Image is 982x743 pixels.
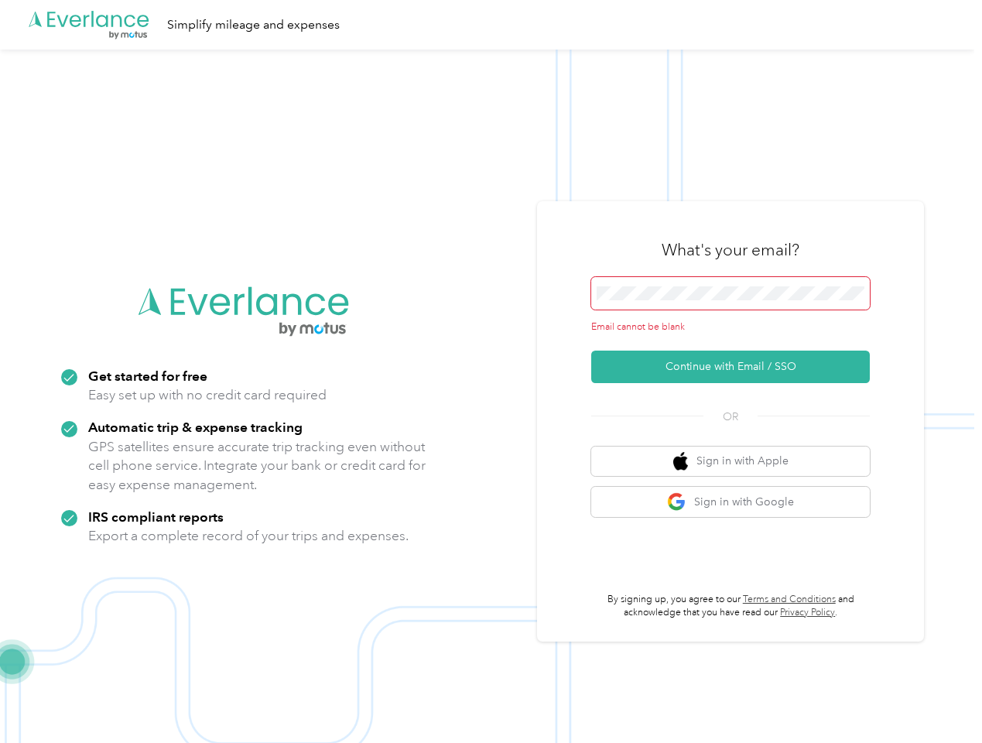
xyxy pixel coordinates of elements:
div: Simplify mileage and expenses [167,15,340,35]
strong: IRS compliant reports [88,508,224,525]
h3: What's your email? [662,239,799,261]
p: Easy set up with no credit card required [88,385,327,405]
a: Privacy Policy [780,607,835,618]
a: Terms and Conditions [743,594,836,605]
p: By signing up, you agree to our and acknowledge that you have read our . [591,593,870,620]
img: apple logo [673,452,689,471]
div: Email cannot be blank [591,320,870,334]
img: google logo [667,492,686,512]
button: google logoSign in with Google [591,487,870,517]
button: Continue with Email / SSO [591,351,870,383]
strong: Automatic trip & expense tracking [88,419,303,435]
p: GPS satellites ensure accurate trip tracking even without cell phone service. Integrate your bank... [88,437,426,495]
strong: Get started for free [88,368,207,384]
p: Export a complete record of your trips and expenses. [88,526,409,546]
span: OR [703,409,758,425]
button: apple logoSign in with Apple [591,447,870,477]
